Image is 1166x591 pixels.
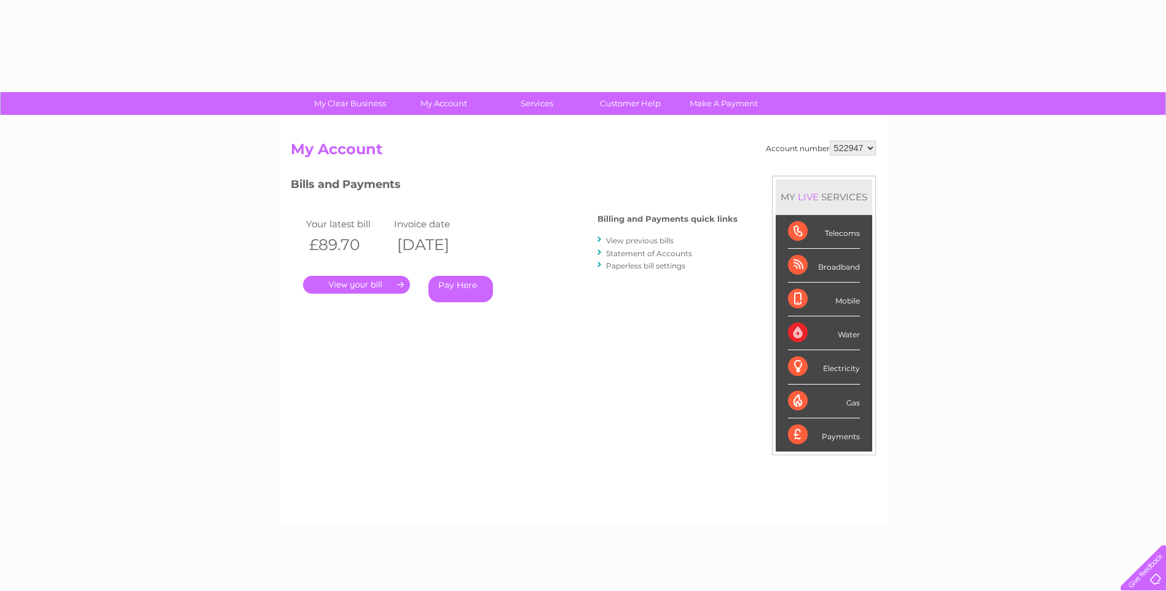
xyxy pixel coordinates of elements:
[291,141,876,164] h2: My Account
[580,92,681,115] a: Customer Help
[606,236,674,245] a: View previous bills
[788,418,860,452] div: Payments
[788,249,860,283] div: Broadband
[673,92,774,115] a: Make A Payment
[291,176,738,197] h3: Bills and Payments
[788,283,860,316] div: Mobile
[788,316,860,350] div: Water
[428,276,493,302] a: Pay Here
[597,214,738,224] h4: Billing and Payments quick links
[766,141,876,155] div: Account number
[391,232,479,257] th: [DATE]
[303,216,392,232] td: Your latest bill
[303,276,410,294] a: .
[788,215,860,249] div: Telecoms
[486,92,588,115] a: Services
[795,191,821,203] div: LIVE
[788,385,860,418] div: Gas
[393,92,494,115] a: My Account
[606,261,685,270] a: Paperless bill settings
[788,350,860,384] div: Electricity
[606,249,692,258] a: Statement of Accounts
[303,232,392,257] th: £89.70
[391,216,479,232] td: Invoice date
[299,92,401,115] a: My Clear Business
[776,179,872,214] div: MY SERVICES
